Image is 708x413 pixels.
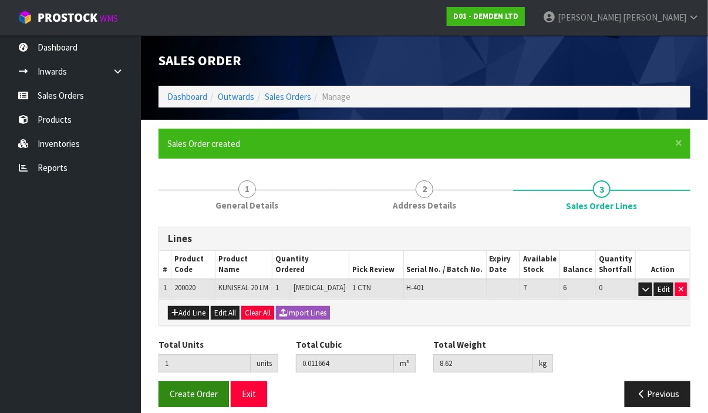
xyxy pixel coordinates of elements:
[558,12,621,23] span: [PERSON_NAME]
[272,251,349,279] th: Quantity Ordered
[559,251,595,279] th: Balance
[599,283,602,293] span: 0
[407,283,424,293] span: H-401
[433,354,533,372] input: Total Weight
[486,251,520,279] th: Expiry Date
[294,283,346,293] span: [MEDICAL_DATA]
[567,200,638,212] span: Sales Order Lines
[238,180,256,198] span: 1
[433,338,486,351] label: Total Weight
[167,138,240,149] span: Sales Order created
[523,283,527,293] span: 7
[623,12,686,23] span: [PERSON_NAME]
[159,251,171,279] th: #
[168,233,681,244] h3: Lines
[159,354,251,372] input: Total Units
[265,91,311,102] a: Sales Orders
[593,180,611,198] span: 3
[174,283,195,293] span: 200020
[159,381,229,407] button: Create Order
[275,283,279,293] span: 1
[159,52,241,69] span: Sales Order
[352,283,371,293] span: 1 CTN
[276,306,330,320] button: Import Lines
[171,251,215,279] th: Product Code
[635,251,690,279] th: Action
[595,251,635,279] th: Quantity Shortfall
[625,381,690,407] button: Previous
[520,251,559,279] th: Available Stock
[215,251,272,279] th: Product Name
[170,388,218,399] span: Create Order
[296,338,342,351] label: Total Cubic
[216,199,279,211] span: General Details
[231,381,267,407] button: Exit
[394,354,416,373] div: m³
[654,283,673,297] button: Edit
[563,283,567,293] span: 6
[241,306,274,320] button: Clear All
[675,135,682,151] span: ×
[167,91,207,102] a: Dashboard
[163,283,167,293] span: 1
[296,354,394,372] input: Total Cubic
[18,10,32,25] img: cube-alt.png
[403,251,486,279] th: Serial No. / Batch No.
[393,199,456,211] span: Address Details
[159,338,204,351] label: Total Units
[38,10,97,25] span: ProStock
[168,306,209,320] button: Add Line
[218,283,268,293] span: KUNISEAL 20 LM
[100,13,118,24] small: WMS
[322,91,350,102] span: Manage
[453,11,518,21] strong: D01 - DEMDEN LTD
[211,306,240,320] button: Edit All
[218,91,254,102] a: Outwards
[416,180,433,198] span: 2
[349,251,403,279] th: Pick Review
[251,354,278,373] div: units
[533,354,553,373] div: kg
